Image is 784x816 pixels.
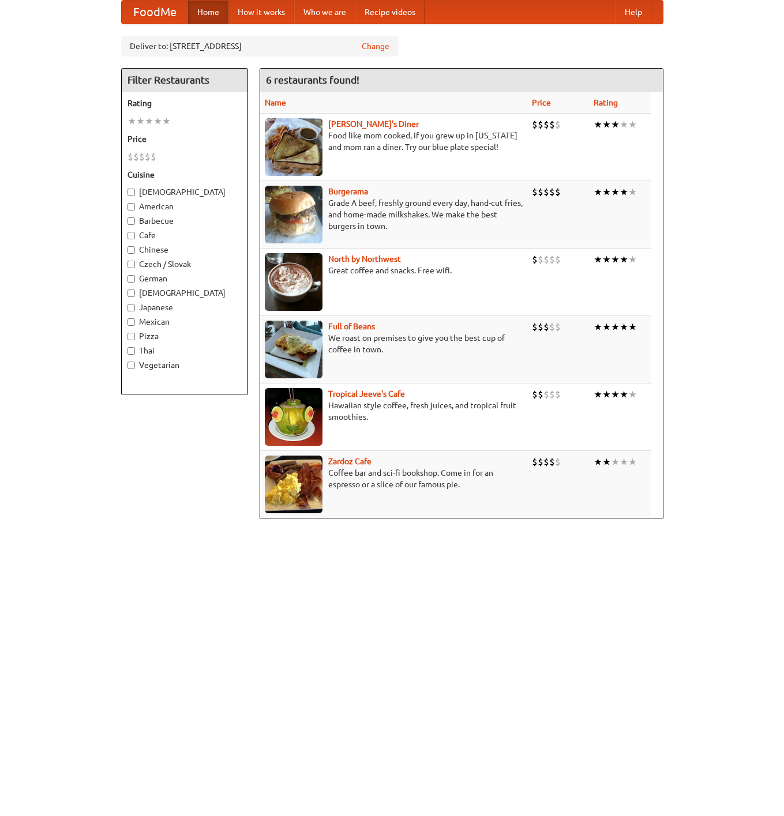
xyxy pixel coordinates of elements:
[532,253,538,266] li: $
[538,186,543,198] li: $
[328,119,419,129] a: [PERSON_NAME]'s Diner
[127,275,135,283] input: German
[127,304,135,311] input: Japanese
[628,253,637,266] li: ★
[127,302,242,313] label: Japanese
[549,118,555,131] li: $
[532,321,538,333] li: $
[127,362,135,369] input: Vegetarian
[628,118,637,131] li: ★
[616,1,651,24] a: Help
[265,388,322,446] img: jeeves.jpg
[549,186,555,198] li: $
[127,244,242,255] label: Chinese
[127,330,242,342] label: Pizza
[549,456,555,468] li: $
[611,456,620,468] li: ★
[620,321,628,333] li: ★
[538,253,543,266] li: $
[602,118,611,131] li: ★
[543,321,549,333] li: $
[594,118,602,131] li: ★
[265,400,523,423] p: Hawaiian style coffee, fresh juices, and tropical fruit smoothies.
[265,467,523,490] p: Coffee bar and sci-fi bookshop. Come in for an espresso or a slice of our famous pie.
[594,388,602,401] li: ★
[127,215,242,227] label: Barbecue
[328,322,375,331] a: Full of Beans
[538,388,543,401] li: $
[265,332,523,355] p: We roast on premises to give you the best cup of coffee in town.
[127,246,135,254] input: Chinese
[127,230,242,241] label: Cafe
[127,359,242,371] label: Vegetarian
[265,186,322,243] img: burgerama.jpg
[328,389,405,398] a: Tropical Jeeve's Cafe
[127,345,242,356] label: Thai
[620,388,628,401] li: ★
[127,289,135,297] input: [DEMOGRAPHIC_DATA]
[127,232,135,239] input: Cafe
[127,189,135,196] input: [DEMOGRAPHIC_DATA]
[228,1,294,24] a: How it works
[127,287,242,299] label: [DEMOGRAPHIC_DATA]
[543,456,549,468] li: $
[594,253,602,266] li: ★
[620,253,628,266] li: ★
[611,253,620,266] li: ★
[127,151,133,163] li: $
[188,1,228,24] a: Home
[620,456,628,468] li: ★
[620,118,628,131] li: ★
[628,321,637,333] li: ★
[555,321,561,333] li: $
[594,321,602,333] li: ★
[628,388,637,401] li: ★
[611,321,620,333] li: ★
[151,151,156,163] li: $
[127,318,135,326] input: Mexican
[532,456,538,468] li: $
[133,151,139,163] li: $
[611,118,620,131] li: ★
[127,273,242,284] label: German
[145,151,151,163] li: $
[265,130,523,153] p: Food like mom cooked, if you grew up in [US_STATE] and mom ran a diner. Try our blue plate special!
[265,265,523,276] p: Great coffee and snacks. Free wifi.
[145,115,153,127] li: ★
[127,333,135,340] input: Pizza
[549,388,555,401] li: $
[127,201,242,212] label: American
[602,321,611,333] li: ★
[555,253,561,266] li: $
[328,254,401,264] a: North by Northwest
[127,261,135,268] input: Czech / Slovak
[294,1,355,24] a: Who we are
[127,169,242,181] h5: Cuisine
[122,69,247,92] h4: Filter Restaurants
[121,36,398,57] div: Deliver to: [STREET_ADDRESS]
[538,321,543,333] li: $
[628,456,637,468] li: ★
[628,186,637,198] li: ★
[127,217,135,225] input: Barbecue
[127,203,135,210] input: American
[265,321,322,378] img: beans.jpg
[127,186,242,198] label: [DEMOGRAPHIC_DATA]
[265,98,286,107] a: Name
[127,316,242,328] label: Mexican
[620,186,628,198] li: ★
[538,456,543,468] li: $
[532,98,551,107] a: Price
[602,186,611,198] li: ★
[594,456,602,468] li: ★
[265,118,322,176] img: sallys.jpg
[162,115,171,127] li: ★
[594,186,602,198] li: ★
[265,253,322,311] img: north.jpg
[555,388,561,401] li: $
[328,457,372,466] a: Zardoz Cafe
